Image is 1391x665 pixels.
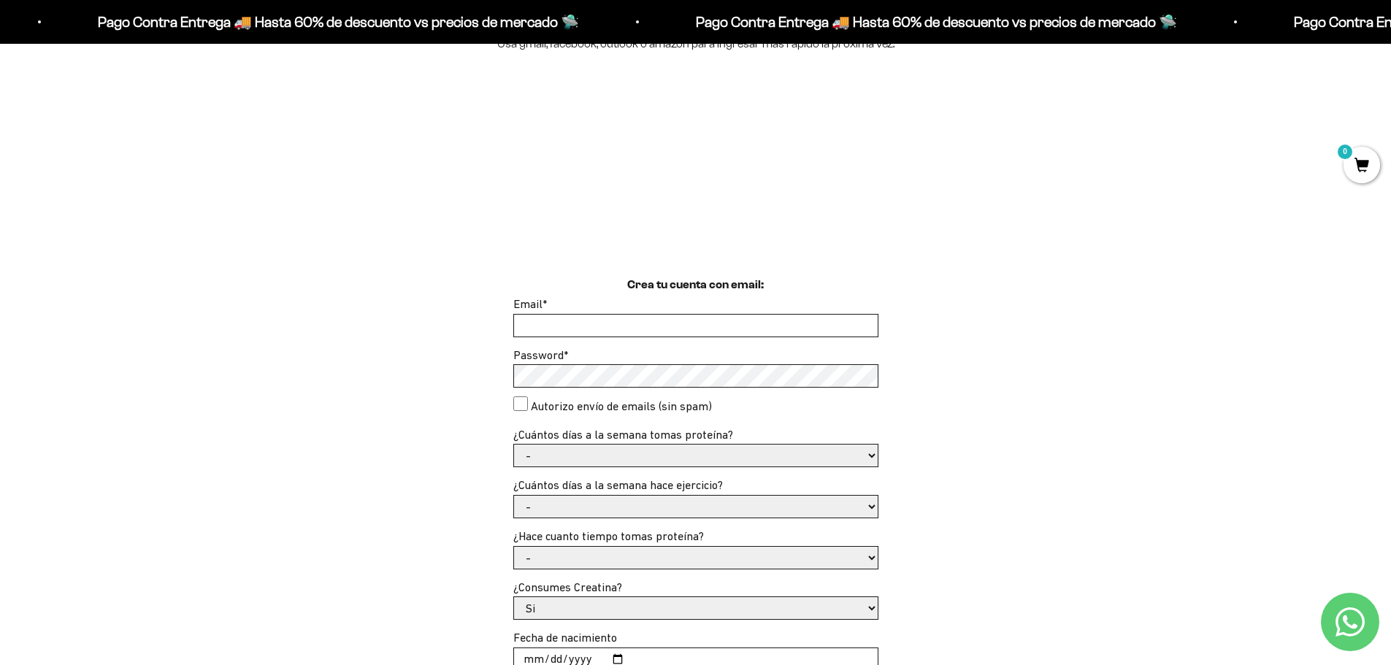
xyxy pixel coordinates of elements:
h1: Crea tu cuenta con email: [627,276,764,295]
label: ¿Cuántos días a la semana hace ejercicio? [513,478,723,491]
p: Pago Contra Entrega 🚚 Hasta 60% de descuento vs precios de mercado 🛸 [693,10,1174,34]
label: Password [513,348,568,361]
label: ¿Consumes Creatina? [513,580,622,593]
label: ¿Hace cuanto tiempo tomas proteína? [513,529,704,542]
label: Email [513,297,547,310]
label: ¿Cuántos días a la semana tomas proteína? [513,428,733,441]
mark: 0 [1336,143,1354,161]
iframe: Social Login Buttons [83,130,1309,206]
label: Autorizo envío de emails (sin spam) [531,397,712,416]
label: Fecha de nacimiento [513,631,617,644]
p: Pago Contra Entrega 🚚 Hasta 60% de descuento vs precios de mercado 🛸 [95,10,576,34]
a: 0 [1344,158,1380,174]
